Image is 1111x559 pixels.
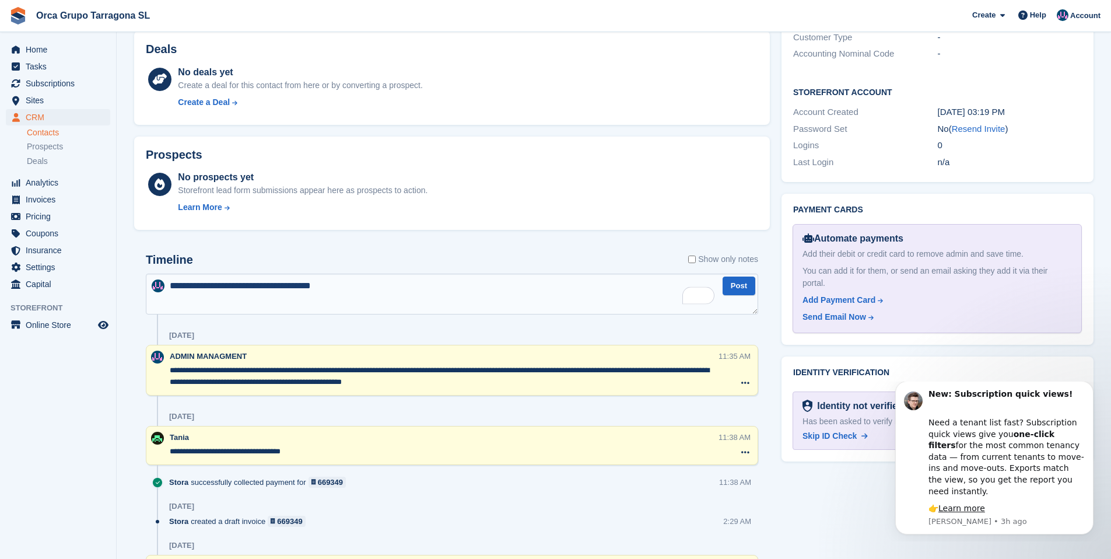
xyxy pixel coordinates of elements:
div: - [938,31,1082,44]
a: 669349 [268,516,306,527]
div: 11:35 AM [719,351,751,362]
div: Customer Type [793,31,937,44]
img: ADMIN MANAGMENT [151,351,164,364]
div: [DATE] [169,331,194,340]
iframe: Intercom notifications message [878,382,1111,541]
h2: Timeline [146,253,193,267]
a: Learn More [178,201,427,214]
a: menu [6,174,110,191]
div: Password Set [793,123,937,136]
div: Last Login [793,156,937,169]
a: Prospects [27,141,110,153]
span: Create [972,9,996,21]
div: Storefront lead form submissions appear here as prospects to action. [178,184,427,197]
div: Message content [51,7,207,133]
div: Need a tenant list fast? Subscription quick views give you for the most common tenancy data — fro... [51,24,207,116]
div: Send Email Now [802,311,866,323]
a: Add Payment Card [802,294,1067,306]
h2: Payment cards [793,205,1082,215]
h2: Storefront Account [793,86,1082,97]
span: Tasks [26,58,96,75]
a: menu [6,242,110,258]
a: menu [6,208,110,225]
a: Resend Invite [952,124,1005,134]
a: menu [6,109,110,125]
span: Coupons [26,225,96,242]
span: Skip ID Check [802,431,857,441]
span: Deals [27,156,48,167]
div: 11:38 AM [719,477,751,488]
div: 669349 [277,516,302,527]
a: menu [6,191,110,208]
div: Logins [793,139,937,152]
a: menu [6,259,110,275]
a: menu [6,75,110,92]
input: Show only notes [688,253,696,265]
div: [DATE] [169,412,194,421]
a: menu [6,41,110,58]
span: Subscriptions [26,75,96,92]
img: Tania [151,432,164,445]
a: Create a Deal [178,96,422,109]
textarea: To enrich screen reader interactions, please activate Accessibility in Grammarly extension settings [146,274,758,315]
div: Create a Deal [178,96,230,109]
h2: Prospects [146,148,202,162]
a: Deals [27,155,110,167]
div: No prospects yet [178,170,427,184]
div: [DATE] [169,502,194,511]
div: Account Created [793,106,937,119]
div: - [938,47,1082,61]
span: Insurance [26,242,96,258]
div: Accounting Nominal Code [793,47,937,61]
a: Learn more [61,122,107,131]
div: 11:38 AM [719,432,751,443]
button: Post [723,277,755,296]
span: Analytics [26,174,96,191]
span: Tania [170,433,189,442]
a: Preview store [96,318,110,332]
img: ADMIN MANAGMENT [152,279,164,292]
div: n/a [938,156,1082,169]
div: successfully collected payment for [169,477,352,488]
a: menu [6,317,110,333]
img: Profile image for Steven [26,10,45,29]
div: Has been asked to verify identity but has yet to do so. [802,415,1072,428]
div: You can add it for them, or send an email asking they add it via their portal. [802,265,1072,289]
h2: Deals [146,43,177,56]
div: Learn More [178,201,222,214]
a: menu [6,92,110,109]
span: ( ) [949,124,1008,134]
div: 2:29 AM [723,516,751,527]
a: Contacts [27,127,110,138]
div: [DATE] [169,541,194,550]
span: CRM [26,109,96,125]
div: Identity not verified yet [812,399,919,413]
span: Account [1070,10,1101,22]
span: Storefront [10,302,116,314]
b: New: Subscription quick views! [51,8,195,17]
a: menu [6,58,110,75]
div: [DATE] 03:19 PM [938,106,1082,119]
div: 👉 [51,121,207,133]
a: 669349 [309,477,346,488]
div: created a draft invoice [169,516,311,527]
img: Identity Verification Ready [802,400,812,413]
div: 669349 [318,477,343,488]
span: Settings [26,259,96,275]
span: Help [1030,9,1046,21]
div: Add Payment Card [802,294,875,306]
span: Stora [169,516,188,527]
p: Message from Steven, sent 3h ago [51,135,207,145]
div: No [938,123,1082,136]
a: Orca Grupo Tarragona SL [31,6,155,25]
div: 0 [938,139,1082,152]
h2: Identity verification [793,368,1082,378]
div: No deals yet [178,65,422,79]
a: Skip ID Check [802,430,868,442]
span: Pricing [26,208,96,225]
span: Online Store [26,317,96,333]
img: ADMIN MANAGMENT [1057,9,1068,21]
span: Sites [26,92,96,109]
span: Stora [169,477,188,488]
div: Add their debit or credit card to remove admin and save time. [802,248,1072,260]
